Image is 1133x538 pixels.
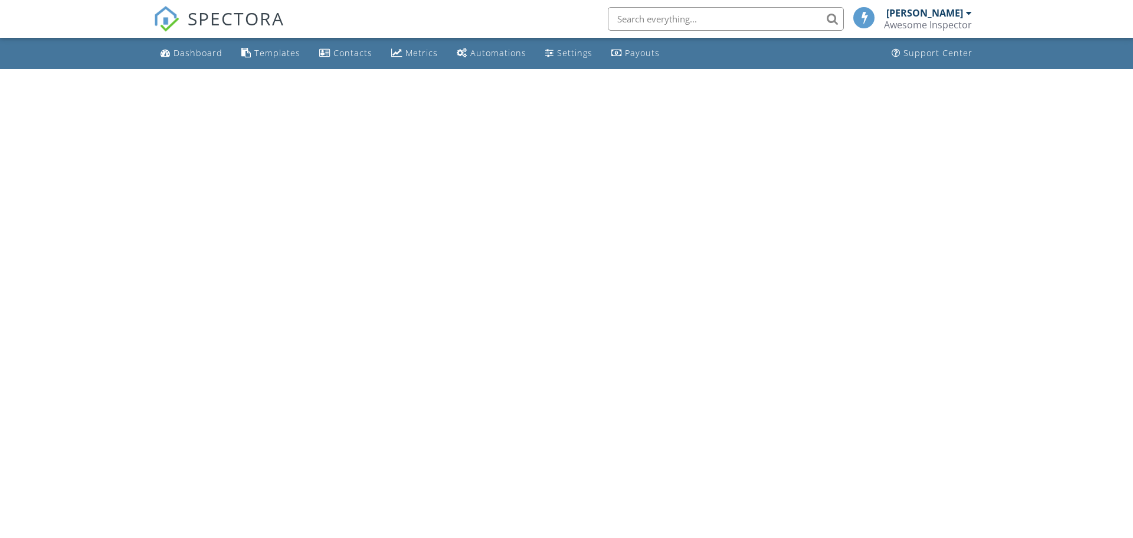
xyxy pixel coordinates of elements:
[886,7,963,19] div: [PERSON_NAME]
[625,47,660,58] div: Payouts
[884,19,972,31] div: Awesome Inspector
[470,47,526,58] div: Automations
[237,43,305,64] a: Templates
[156,43,227,64] a: Dashboard
[315,43,377,64] a: Contacts
[903,47,972,58] div: Support Center
[387,43,443,64] a: Metrics
[405,47,438,58] div: Metrics
[607,43,664,64] a: Payouts
[452,43,531,64] a: Automations (Basic)
[608,7,844,31] input: Search everything...
[333,47,372,58] div: Contacts
[254,47,300,58] div: Templates
[153,16,284,41] a: SPECTORA
[153,6,179,32] img: The Best Home Inspection Software - Spectora
[188,6,284,31] span: SPECTORA
[887,43,977,64] a: Support Center
[557,47,592,58] div: Settings
[173,47,222,58] div: Dashboard
[541,43,597,64] a: Settings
